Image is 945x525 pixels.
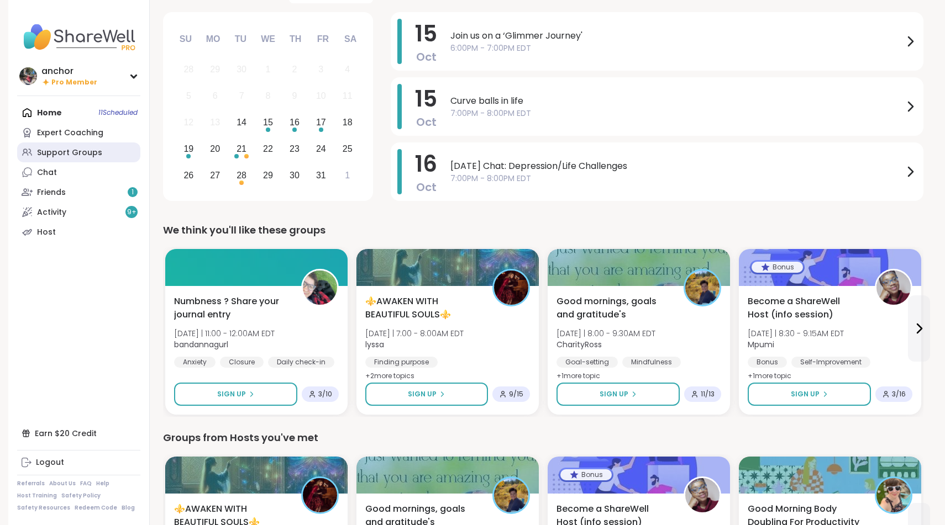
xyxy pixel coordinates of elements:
span: 1 [132,188,134,197]
div: Bonus [560,469,612,480]
div: Not available Thursday, October 2nd, 2025 [283,58,307,82]
div: 30 [290,168,300,183]
span: Become a ShareWell Host (info session) [748,295,863,321]
span: Oct [416,179,437,195]
div: Goal-setting [556,357,618,368]
div: 25 [343,141,353,156]
div: 11 [343,88,353,103]
div: 29 [210,62,220,77]
div: Chat [37,167,57,178]
span: 6:00PM - 7:00PM EDT [450,43,904,54]
button: Sign Up [174,383,297,406]
div: 10 [316,88,326,103]
span: Sign Up [791,389,820,399]
div: Self-Improvement [791,357,870,368]
div: Choose Friday, October 17th, 2025 [309,111,333,135]
div: Choose Saturday, October 25th, 2025 [335,137,359,161]
span: 7:00PM - 8:00PM EDT [450,108,904,119]
div: Choose Thursday, October 23rd, 2025 [283,137,307,161]
div: 18 [343,115,353,130]
div: Choose Monday, October 20th, 2025 [203,137,227,161]
div: 1 [266,62,271,77]
span: 15 [415,83,437,114]
a: FAQ [80,480,92,487]
a: Referrals [17,480,45,487]
div: 15 [263,115,273,130]
div: Not available Friday, October 10th, 2025 [309,84,333,108]
a: Host [17,222,140,242]
span: Pro Member [51,78,97,87]
div: 12 [183,115,193,130]
span: 7:00PM - 8:00PM EDT [450,173,904,184]
div: 8 [266,88,271,103]
div: Sa [338,27,363,51]
div: Expert Coaching [37,128,103,139]
div: 22 [263,141,273,156]
div: Logout [36,457,64,468]
span: Sign Up [600,389,628,399]
div: Not available Sunday, October 5th, 2025 [177,84,201,108]
a: Safety Resources [17,504,70,512]
span: 3 / 16 [892,390,906,399]
div: Not available Tuesday, September 30th, 2025 [230,58,254,82]
img: Mpumi [685,478,720,512]
span: 3 / 10 [318,390,332,399]
span: Numbness ? Share your journal entry [174,295,289,321]
div: 29 [263,168,273,183]
span: 15 [415,18,437,49]
div: 23 [290,141,300,156]
img: lyssa [494,271,528,305]
div: 1 [345,168,350,183]
div: 3 [318,62,323,77]
span: 9 + [127,208,136,217]
div: Not available Friday, October 3rd, 2025 [309,58,333,82]
div: 24 [316,141,326,156]
div: Th [283,27,308,51]
button: Sign Up [556,383,680,406]
div: We think you'll like these groups [163,222,923,238]
a: Host Training [17,492,57,500]
div: 14 [237,115,246,130]
div: Choose Saturday, October 18th, 2025 [335,111,359,135]
span: [DATE] | 11:00 - 12:00AM EDT [174,328,275,339]
div: Activity [37,207,66,218]
span: Curve balls in life [450,94,904,108]
b: lyssa [365,339,384,350]
div: 28 [237,168,246,183]
div: anchor [41,65,97,77]
span: [DATE] | 8:30 - 9:15AM EDT [748,328,844,339]
div: Not available Saturday, October 11th, 2025 [335,84,359,108]
div: Choose Tuesday, October 21st, 2025 [230,137,254,161]
div: Not available Monday, October 6th, 2025 [203,84,227,108]
span: Join us on a ‘Glimmer Journey' [450,29,904,43]
a: Friends1 [17,182,140,202]
div: Not available Tuesday, October 7th, 2025 [230,84,254,108]
div: Not available Wednesday, October 8th, 2025 [256,84,280,108]
button: Sign Up [748,383,871,406]
div: Choose Wednesday, October 22nd, 2025 [256,137,280,161]
div: Choose Tuesday, October 14th, 2025 [230,111,254,135]
b: CharityRoss [556,339,602,350]
div: Choose Sunday, October 26th, 2025 [177,163,201,187]
span: [DATE] | 8:00 - 9:30AM EDT [556,328,655,339]
img: CharityRoss [685,271,720,305]
span: 16 [415,149,437,179]
a: Safety Policy [61,492,101,500]
div: Choose Friday, October 24th, 2025 [309,137,333,161]
span: 11 / 13 [701,390,715,399]
div: Friends [37,187,66,198]
div: 20 [210,141,220,156]
div: Choose Saturday, November 1st, 2025 [335,163,359,187]
span: 9 / 15 [509,390,523,399]
div: Host [37,227,56,238]
b: bandannagurl [174,339,228,350]
div: 27 [210,168,220,183]
img: bandannagurl [303,271,337,305]
div: Not available Thursday, October 9th, 2025 [283,84,307,108]
a: Blog [122,504,135,512]
div: Closure [220,357,264,368]
div: 4 [345,62,350,77]
span: ⚜️AWAKEN WITH BEAUTIFUL SOULS⚜️ [365,295,480,321]
div: 26 [183,168,193,183]
div: Not available Wednesday, October 1st, 2025 [256,58,280,82]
